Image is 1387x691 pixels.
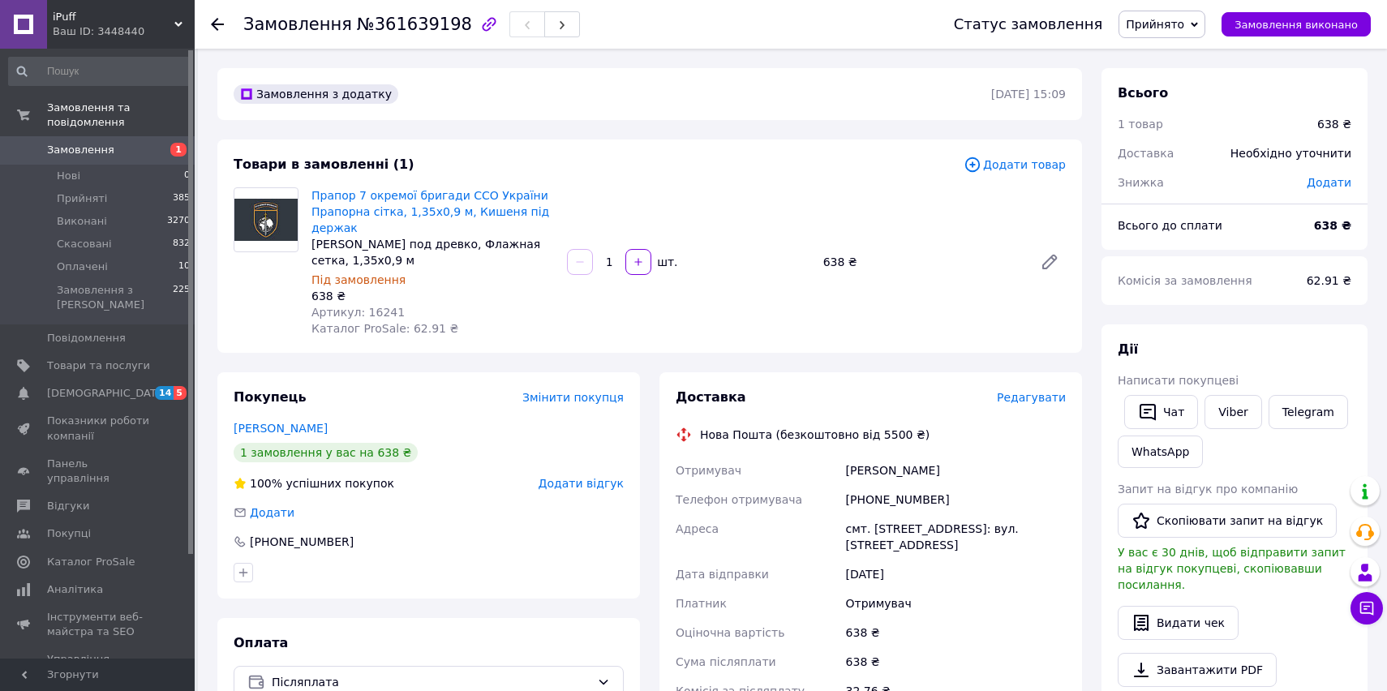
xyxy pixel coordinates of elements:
[843,560,1069,589] div: [DATE]
[311,322,458,335] span: Каталог ProSale: 62.91 ₴
[1033,246,1066,278] a: Редагувати
[47,555,135,569] span: Каталог ProSale
[173,191,190,206] span: 385
[47,143,114,157] span: Замовлення
[843,514,1069,560] div: смт. [STREET_ADDRESS]: вул. [STREET_ADDRESS]
[1118,219,1222,232] span: Всього до сплати
[47,610,150,639] span: Інструменти веб-майстра та SEO
[696,427,934,443] div: Нова Пошта (безкоштовно від 5500 ₴)
[1222,12,1371,36] button: Замовлення виконано
[53,10,174,24] span: iPuff
[843,618,1069,647] div: 638 ₴
[173,283,190,312] span: 225
[1118,483,1298,496] span: Запит на відгук про компанію
[47,414,150,443] span: Показники роботи компанії
[1314,219,1351,232] b: 638 ₴
[1118,436,1203,468] a: WhatsApp
[47,331,126,345] span: Повідомлення
[1118,147,1174,160] span: Доставка
[234,389,307,405] span: Покупець
[676,493,802,506] span: Телефон отримувача
[272,673,590,691] span: Післяплата
[1118,85,1168,101] span: Всього
[167,214,190,229] span: 3270
[1307,274,1351,287] span: 62.91 ₴
[676,464,741,477] span: Отримувач
[1350,592,1383,624] button: Чат з покупцем
[1118,341,1138,357] span: Дії
[234,157,414,172] span: Товари в замовленні (1)
[1118,176,1164,189] span: Знижка
[817,251,1027,273] div: 638 ₴
[57,191,107,206] span: Прийняті
[843,647,1069,676] div: 638 ₴
[47,499,89,513] span: Відгуки
[1221,135,1361,171] div: Необхідно уточнити
[1118,653,1277,687] a: Завантажити PDF
[234,475,394,491] div: успішних покупок
[47,101,195,130] span: Замовлення та повідомлення
[357,15,472,34] span: №361639198
[47,582,103,597] span: Аналітика
[997,391,1066,404] span: Редагувати
[178,260,190,274] span: 10
[1204,395,1261,429] a: Viber
[57,237,112,251] span: Скасовані
[57,169,80,183] span: Нові
[1118,274,1252,287] span: Комісія за замовлення
[211,16,224,32] div: Повернутися назад
[954,16,1103,32] div: Статус замовлення
[155,386,174,400] span: 14
[1269,395,1348,429] a: Telegram
[311,189,549,234] a: Прапор 7 окремої бригади ССО України Прапорна сітка, 1,35х0,9 м, Кишеня під держак
[311,306,405,319] span: Артикул: 16241
[1118,504,1337,538] button: Скопіювати запит на відгук
[843,485,1069,514] div: [PHONE_NUMBER]
[57,214,107,229] span: Виконані
[243,15,352,34] span: Замовлення
[248,534,355,550] div: [PHONE_NUMBER]
[676,522,719,535] span: Адреса
[676,568,769,581] span: Дата відправки
[991,88,1066,101] time: [DATE] 15:09
[676,655,776,668] span: Сума післяплати
[8,57,191,86] input: Пошук
[964,156,1066,174] span: Додати товар
[1118,374,1239,387] span: Написати покупцеві
[250,477,282,490] span: 100%
[57,260,108,274] span: Оплачені
[843,456,1069,485] div: [PERSON_NAME]
[311,236,554,268] div: [PERSON_NAME] под древко, Флажная сетка, 1,35х0,9 м
[170,143,187,157] span: 1
[843,589,1069,618] div: Отримувач
[184,169,190,183] span: 0
[234,422,328,435] a: [PERSON_NAME]
[53,24,195,39] div: Ваш ID: 3448440
[676,389,746,405] span: Доставка
[653,254,679,270] div: шт.
[57,283,173,312] span: Замовлення з [PERSON_NAME]
[234,199,298,240] img: Прапор 7 окремої бригади ССО України Прапорна сітка, 1,35х0,9 м, Кишеня під держак
[47,652,150,681] span: Управління сайтом
[1124,395,1198,429] button: Чат
[522,391,624,404] span: Змінити покупця
[47,457,150,486] span: Панель управління
[173,237,190,251] span: 832
[1235,19,1358,31] span: Замовлення виконано
[1118,606,1239,640] button: Видати чек
[1126,18,1184,31] span: Прийнято
[676,597,727,610] span: Платник
[47,386,167,401] span: [DEMOGRAPHIC_DATA]
[47,358,150,373] span: Товари та послуги
[234,443,418,462] div: 1 замовлення у вас на 638 ₴
[1317,116,1351,132] div: 638 ₴
[174,386,187,400] span: 5
[311,288,554,304] div: 638 ₴
[47,526,91,541] span: Покупці
[234,84,398,104] div: Замовлення з додатку
[539,477,624,490] span: Додати відгук
[311,273,406,286] span: Під замовлення
[1307,176,1351,189] span: Додати
[676,626,784,639] span: Оціночна вартість
[1118,118,1163,131] span: 1 товар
